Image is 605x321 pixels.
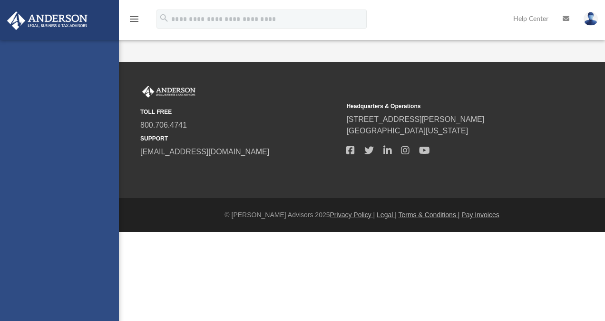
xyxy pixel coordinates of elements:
[159,13,169,23] i: search
[346,102,546,110] small: Headquarters & Operations
[346,127,468,135] a: [GEOGRAPHIC_DATA][US_STATE]
[584,12,598,26] img: User Pic
[140,148,269,156] a: [EMAIL_ADDRESS][DOMAIN_NAME]
[4,11,90,30] img: Anderson Advisors Platinum Portal
[377,211,397,219] a: Legal |
[119,210,605,220] div: © [PERSON_NAME] Advisors 2025
[330,211,375,219] a: Privacy Policy |
[140,134,340,143] small: SUPPORT
[140,108,340,116] small: TOLL FREE
[346,115,484,123] a: [STREET_ADDRESS][PERSON_NAME]
[461,211,499,219] a: Pay Invoices
[128,18,140,25] a: menu
[128,13,140,25] i: menu
[399,211,460,219] a: Terms & Conditions |
[140,121,187,129] a: 800.706.4741
[140,86,197,98] img: Anderson Advisors Platinum Portal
